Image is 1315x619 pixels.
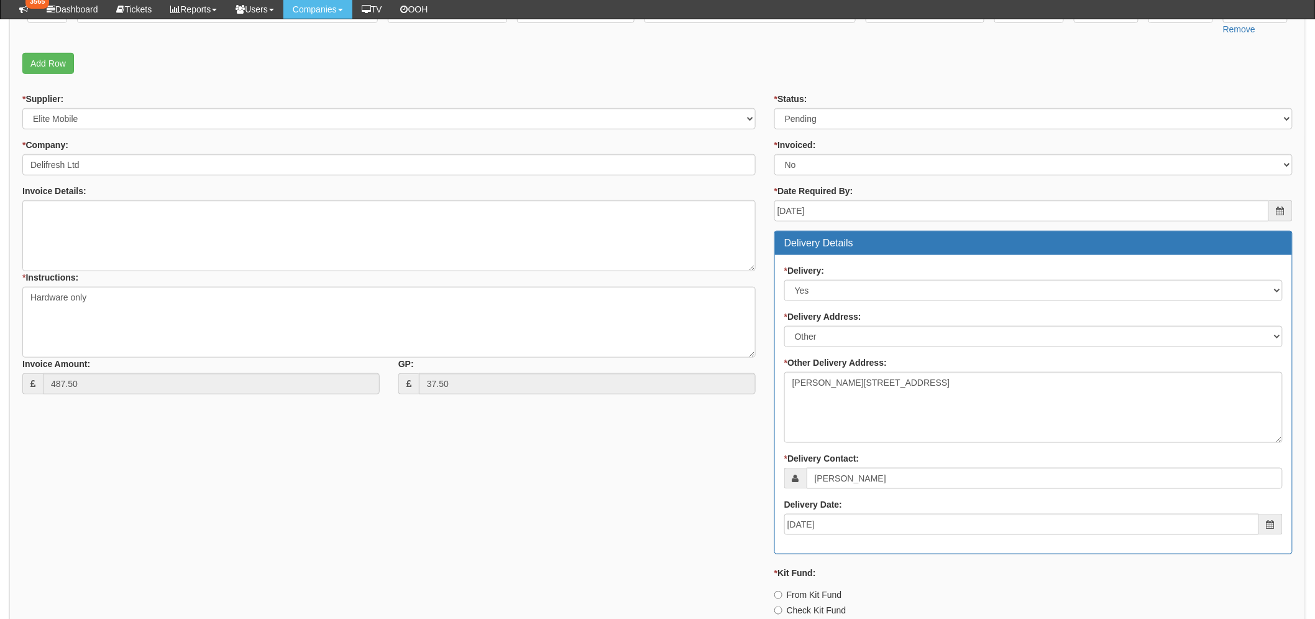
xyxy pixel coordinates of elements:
label: Delivery Contact: [784,452,859,465]
label: Kit Fund: [774,567,816,579]
a: Add Row [22,53,74,74]
input: Check Kit Fund [774,607,782,615]
label: Instructions: [22,271,78,284]
label: Invoiced: [774,139,816,151]
label: Status: [774,93,807,105]
input: From Kit Fund [774,591,782,599]
a: Remove [1223,24,1255,34]
label: Company: [22,139,68,151]
textarea: Hardware only [22,287,756,358]
h3: Delivery Details [784,238,1283,249]
label: Delivery Address: [784,310,861,323]
label: Invoice Amount: [22,358,90,370]
label: Check Kit Fund [774,604,846,617]
label: GP: [398,358,414,370]
label: Delivery Date: [784,498,842,511]
label: Other Delivery Address: [784,356,887,369]
label: Delivery: [784,264,825,277]
label: Date Required By: [774,185,853,197]
label: From Kit Fund [774,589,842,601]
label: Invoice Details: [22,185,86,197]
textarea: [PERSON_NAME][STREET_ADDRESS] [784,372,1283,443]
label: Supplier: [22,93,63,105]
